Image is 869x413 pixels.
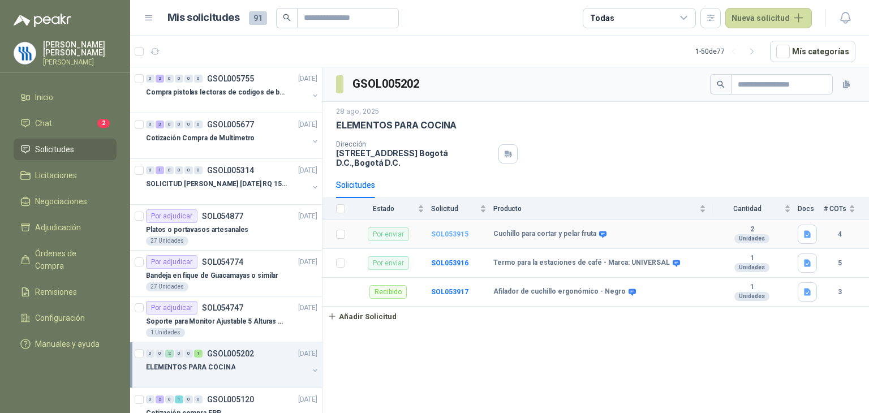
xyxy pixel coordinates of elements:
[717,80,725,88] span: search
[493,205,697,213] span: Producto
[146,166,154,174] div: 0
[184,166,193,174] div: 0
[194,121,203,128] div: 0
[35,221,81,234] span: Adjudicación
[146,282,188,291] div: 27 Unidades
[713,225,791,234] b: 2
[146,301,197,315] div: Por adjudicar
[298,394,317,405] p: [DATE]
[298,74,317,84] p: [DATE]
[35,91,53,104] span: Inicio
[175,350,183,358] div: 0
[207,75,254,83] p: GSOL005755
[734,263,769,272] div: Unidades
[146,121,154,128] div: 0
[202,304,243,312] p: SOL054747
[207,121,254,128] p: GSOL005677
[194,75,203,83] div: 0
[713,205,782,213] span: Cantidad
[194,350,203,358] div: 1
[14,243,117,277] a: Órdenes de Compra
[35,247,106,272] span: Órdenes de Compra
[130,205,322,251] a: Por adjudicarSOL054877[DATE] Platos o portavasos artesanales27 Unidades
[336,179,375,191] div: Solicitudes
[146,395,154,403] div: 0
[352,205,415,213] span: Estado
[156,166,164,174] div: 1
[35,143,74,156] span: Solicitudes
[298,257,317,268] p: [DATE]
[146,236,188,246] div: 27 Unidades
[14,307,117,329] a: Configuración
[146,164,320,200] a: 0 1 0 0 0 0 GSOL005314[DATE] SOLICITUD [PERSON_NAME] [DATE] RQ 15250
[713,198,798,220] th: Cantidad
[298,119,317,130] p: [DATE]
[368,256,409,270] div: Por enviar
[369,285,407,299] div: Recibido
[431,288,468,296] a: SOL053917
[146,118,320,154] a: 0 3 0 0 0 0 GSOL005677[DATE] Cotización Compra de Multímetro
[175,75,183,83] div: 0
[35,195,87,208] span: Negociaciones
[175,395,183,403] div: 1
[202,258,243,266] p: SOL054774
[352,75,421,93] h3: GSOL005202
[14,217,117,238] a: Adjudicación
[184,75,193,83] div: 0
[368,227,409,241] div: Por enviar
[725,8,812,28] button: Nueva solicitud
[824,287,855,298] b: 3
[165,75,174,83] div: 0
[14,42,36,64] img: Company Logo
[146,270,278,281] p: Bandeja en fique de Guacamayas o similar
[431,198,493,220] th: Solicitud
[97,119,110,128] span: 2
[146,179,287,190] p: SOLICITUD [PERSON_NAME] [DATE] RQ 15250
[194,166,203,174] div: 0
[14,14,71,27] img: Logo peakr
[146,350,154,358] div: 0
[156,395,164,403] div: 2
[431,230,468,238] a: SOL053915
[202,212,243,220] p: SOL054877
[207,166,254,174] p: GSOL005314
[130,251,322,296] a: Por adjudicarSOL054774[DATE] Bandeja en fique de Guacamayas o similar27 Unidades
[431,259,468,267] b: SOL053916
[207,395,254,403] p: GSOL005120
[734,292,769,301] div: Unidades
[184,350,193,358] div: 0
[146,72,320,108] a: 0 2 0 0 0 0 GSOL005755[DATE] Compra pistolas lectoras de codigos de barras
[493,259,670,268] b: Termo para la estaciones de café - Marca: UNIVERSAL
[146,133,255,144] p: Cotización Compra de Multímetro
[146,347,320,383] a: 0 0 2 0 0 1 GSOL005202[DATE] ELEMENTOS PARA COCINA
[35,117,52,130] span: Chat
[298,349,317,359] p: [DATE]
[695,42,761,61] div: 1 - 50 de 77
[146,328,185,337] div: 1 Unidades
[43,41,117,57] p: [PERSON_NAME] [PERSON_NAME]
[165,121,174,128] div: 0
[713,254,791,263] b: 1
[336,140,494,148] p: Dirección
[194,395,203,403] div: 0
[35,312,85,324] span: Configuración
[431,205,477,213] span: Solicitud
[130,296,322,342] a: Por adjudicarSOL054747[DATE] Soporte para Monitor Ajustable 5 Alturas Mini1 Unidades
[824,205,846,213] span: # COTs
[298,303,317,313] p: [DATE]
[249,11,267,25] span: 91
[146,225,248,235] p: Platos o portavasos artesanales
[14,139,117,160] a: Solicitudes
[146,316,287,327] p: Soporte para Monitor Ajustable 5 Alturas Mini
[322,307,869,326] a: Añadir Solicitud
[493,287,626,296] b: Afilador de cuchillo ergonómico - Negro
[146,75,154,83] div: 0
[824,198,869,220] th: # COTs
[156,75,164,83] div: 2
[298,165,317,176] p: [DATE]
[175,166,183,174] div: 0
[824,229,855,240] b: 4
[590,12,614,24] div: Todas
[298,211,317,222] p: [DATE]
